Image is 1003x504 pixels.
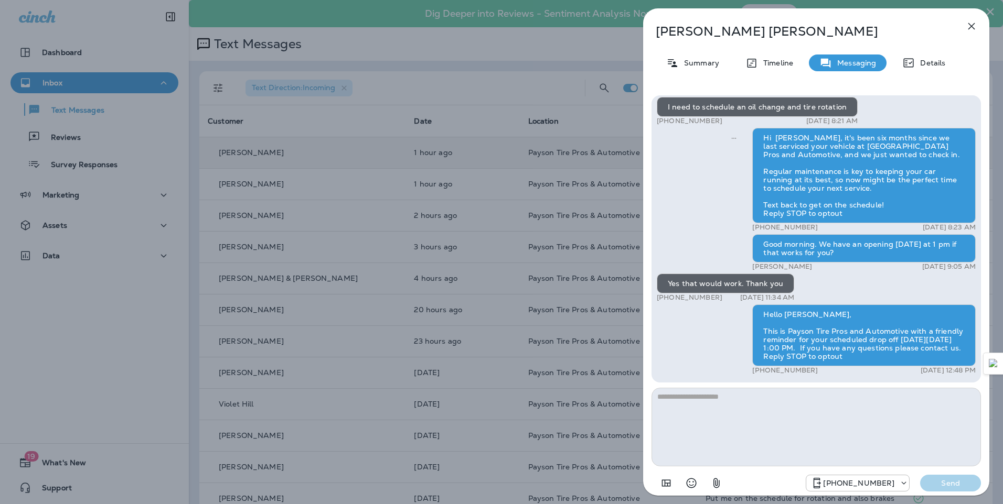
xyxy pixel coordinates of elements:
span: Sent [731,133,737,142]
p: [PHONE_NUMBER] [823,479,894,487]
div: I need to schedule an oil change and tire rotation [657,97,858,117]
p: [PHONE_NUMBER] [657,117,722,125]
p: [DATE] 11:34 AM [740,293,794,302]
p: [DATE] 8:21 AM [806,117,858,125]
img: Detect Auto [989,359,998,368]
p: Details [915,59,945,67]
p: [PHONE_NUMBER] [752,366,818,375]
button: Select an emoji [681,473,702,494]
p: [PHONE_NUMBER] [657,293,722,302]
p: [DATE] 8:23 AM [923,223,976,232]
p: [PHONE_NUMBER] [752,223,818,232]
p: Summary [679,59,719,67]
p: Timeline [758,59,793,67]
div: Hi [PERSON_NAME], it's been six months since we last serviced your vehicle at [GEOGRAPHIC_DATA] P... [752,128,976,223]
p: [PERSON_NAME] [PERSON_NAME] [656,24,942,39]
div: Good morning. We have an opening [DATE] at 1 pm if that works for you? [752,234,976,262]
p: [DATE] 9:05 AM [922,262,976,271]
p: Messaging [832,59,876,67]
div: Yes that would work. Thank you [657,273,794,293]
button: Add in a premade template [656,473,677,494]
p: [PERSON_NAME] [752,262,812,271]
div: +1 (928) 260-4498 [806,477,909,489]
p: [DATE] 12:48 PM [921,366,976,375]
div: Hello [PERSON_NAME], This is Payson Tire Pros and Automotive with a friendly reminder for your sc... [752,304,976,366]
